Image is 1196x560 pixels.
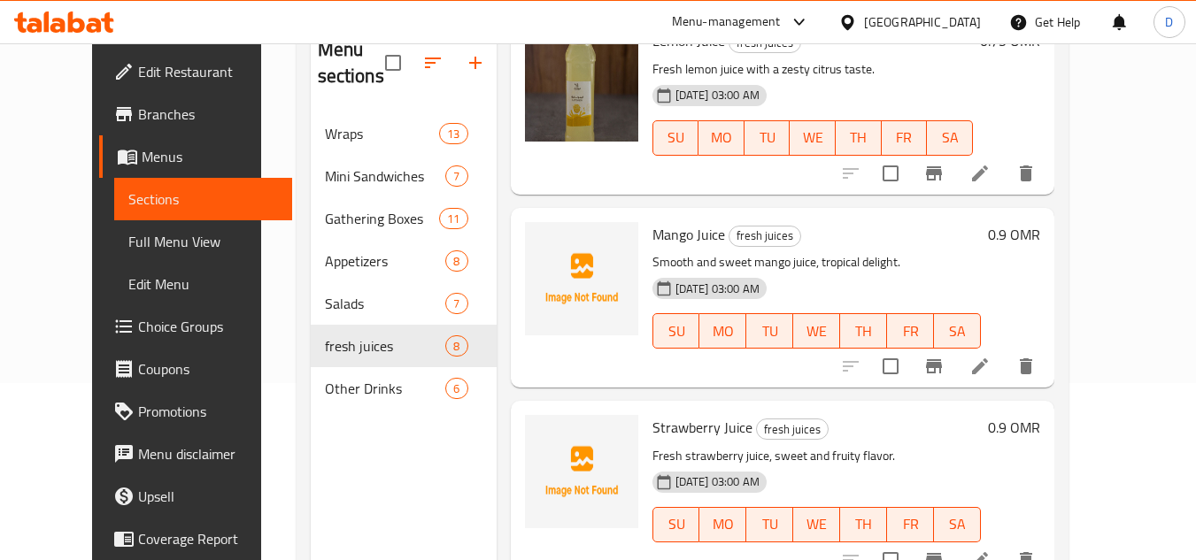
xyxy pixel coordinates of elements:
p: Fresh strawberry juice, sweet and fruity flavor. [652,445,981,467]
nav: Menu sections [311,105,497,417]
button: TU [745,120,791,156]
button: WE [790,120,836,156]
span: Full Menu View [128,231,278,252]
button: Branch-specific-item [913,152,955,195]
span: Sort sections [412,42,454,84]
span: fresh juices [325,335,446,357]
span: Mango Juice [652,221,725,248]
span: SA [941,318,974,344]
button: FR [887,313,934,349]
span: 7 [446,168,467,185]
button: Add section [454,42,497,84]
span: Appetizers [325,250,446,272]
button: FR [882,120,928,156]
a: Branches [99,93,292,135]
button: TU [746,507,793,542]
span: fresh juices [729,226,800,246]
h6: 0.75 OMR [980,28,1040,53]
span: Other Drinks [325,378,446,399]
span: SU [660,318,693,344]
a: Promotions [99,390,292,433]
span: 8 [446,338,467,355]
button: delete [1005,345,1047,387]
button: TU [746,313,793,349]
span: Choice Groups [138,316,278,337]
span: 6 [446,380,467,397]
div: fresh juices [756,418,829,440]
img: Lemon Juice [525,28,638,142]
button: SA [934,507,981,542]
a: Menu disclaimer [99,433,292,475]
span: Upsell [138,486,278,507]
span: Coupons [138,358,278,380]
span: FR [894,511,927,537]
button: WE [793,507,840,542]
div: Menu-management [672,12,781,33]
span: Coverage Report [138,528,278,549]
span: TU [753,318,786,344]
img: Mango Juice [525,222,638,335]
button: WE [793,313,840,349]
button: MO [699,313,746,349]
a: Coverage Report [99,518,292,560]
div: Other Drinks6 [311,367,497,410]
span: SA [941,511,974,537]
div: [GEOGRAPHIC_DATA] [864,12,981,32]
button: delete [1005,152,1047,195]
div: items [445,250,467,272]
h6: 0.9 OMR [988,415,1040,440]
a: Coupons [99,348,292,390]
span: Promotions [138,401,278,422]
button: SU [652,313,700,349]
span: [DATE] 03:00 AM [668,473,767,490]
div: items [439,123,467,144]
span: [DATE] 03:00 AM [668,87,767,104]
div: items [445,335,467,357]
span: 8 [446,253,467,270]
span: 11 [440,211,467,227]
div: Salads7 [311,282,497,325]
a: Edit Menu [114,263,292,305]
p: Fresh lemon juice with a zesty citrus taste. [652,58,973,81]
span: Menus [142,146,278,167]
span: Mini Sandwiches [325,165,446,187]
span: Gathering Boxes [325,208,440,229]
button: SA [927,120,973,156]
span: Select to update [872,155,909,192]
button: SU [652,507,700,542]
span: Select to update [872,348,909,385]
button: TH [840,313,887,349]
a: Edit menu item [969,356,991,377]
a: Choice Groups [99,305,292,348]
button: SU [652,120,699,156]
span: Sections [128,188,278,210]
a: Edit menu item [969,163,991,184]
span: TH [847,318,880,344]
span: WE [800,511,833,537]
span: fresh juices [757,419,828,440]
span: Wraps [325,123,440,144]
span: Menu disclaimer [138,443,278,464]
span: TU [752,125,783,150]
h6: 0.9 OMR [988,222,1040,247]
a: Upsell [99,475,292,518]
span: SA [934,125,966,150]
div: Gathering Boxes11 [311,197,497,240]
img: Strawberry Juice [525,415,638,528]
span: Salads [325,293,446,314]
span: MO [706,125,737,150]
span: D [1165,12,1173,32]
span: Select all sections [374,44,412,81]
h2: Menu sections [318,36,385,89]
a: Edit Restaurant [99,50,292,93]
div: Mini Sandwiches7 [311,155,497,197]
span: WE [800,318,833,344]
span: MO [706,511,739,537]
div: items [439,208,467,229]
div: Wraps13 [311,112,497,155]
span: Edit Restaurant [138,61,278,82]
span: SU [660,125,692,150]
